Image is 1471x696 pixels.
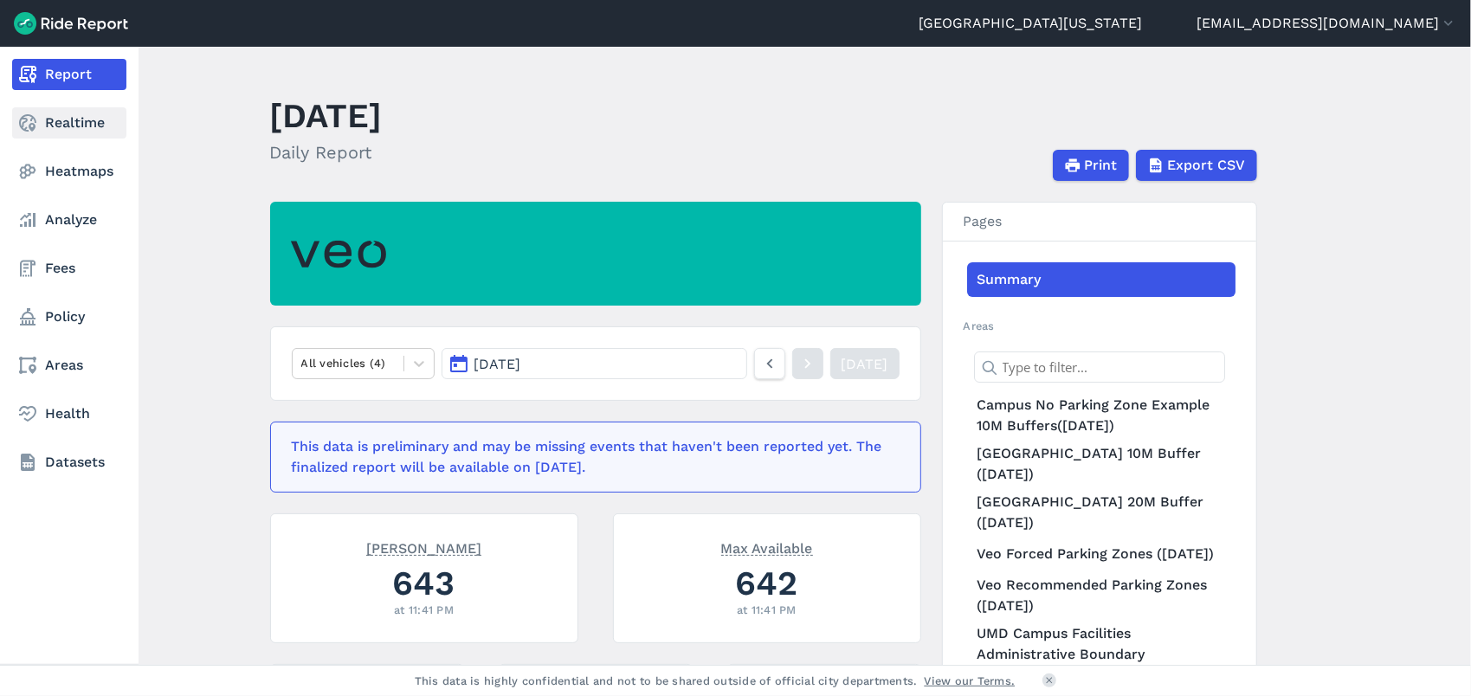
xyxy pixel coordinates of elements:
h2: Daily Report [270,139,383,165]
a: [GEOGRAPHIC_DATA] 20M Buffer ([DATE]) [967,488,1236,537]
a: Campus No Parking Zone Example 10M Buffers([DATE]) [967,391,1236,440]
a: Fees [12,253,126,284]
div: at 11:41 PM [292,602,557,618]
div: This data is preliminary and may be missing events that haven't been reported yet. The finalized ... [292,436,889,478]
a: Realtime [12,107,126,139]
img: Veo [291,230,386,278]
h2: Areas [964,318,1236,334]
div: at 11:41 PM [635,602,900,618]
a: Analyze [12,204,126,235]
a: [GEOGRAPHIC_DATA][US_STATE] [919,13,1142,34]
input: Type to filter... [974,351,1225,383]
div: 642 [635,559,900,607]
span: Export CSV [1168,155,1246,176]
button: [EMAIL_ADDRESS][DOMAIN_NAME] [1197,13,1457,34]
span: [PERSON_NAME] [366,538,481,556]
h1: [DATE] [270,92,383,139]
button: [DATE] [442,348,746,379]
a: Health [12,398,126,429]
a: Summary [967,262,1236,297]
img: Ride Report [14,12,128,35]
span: Max Available [721,538,813,556]
span: [DATE] [474,356,520,372]
a: Veo Forced Parking Zones ([DATE]) [967,537,1236,571]
a: UMD Campus Facilities Administrative Boundary [967,620,1236,668]
a: Heatmaps [12,156,126,187]
button: Export CSV [1136,150,1257,181]
button: Print [1053,150,1129,181]
a: View our Terms. [925,673,1016,689]
span: Print [1085,155,1118,176]
a: Areas [12,350,126,381]
a: Datasets [12,447,126,478]
a: Report [12,59,126,90]
h3: Pages [943,203,1256,242]
a: [GEOGRAPHIC_DATA] 10M Buffer ([DATE]) [967,440,1236,488]
div: 643 [292,559,557,607]
a: Veo Recommended Parking Zones ([DATE]) [967,571,1236,620]
a: Policy [12,301,126,332]
a: [DATE] [830,348,900,379]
